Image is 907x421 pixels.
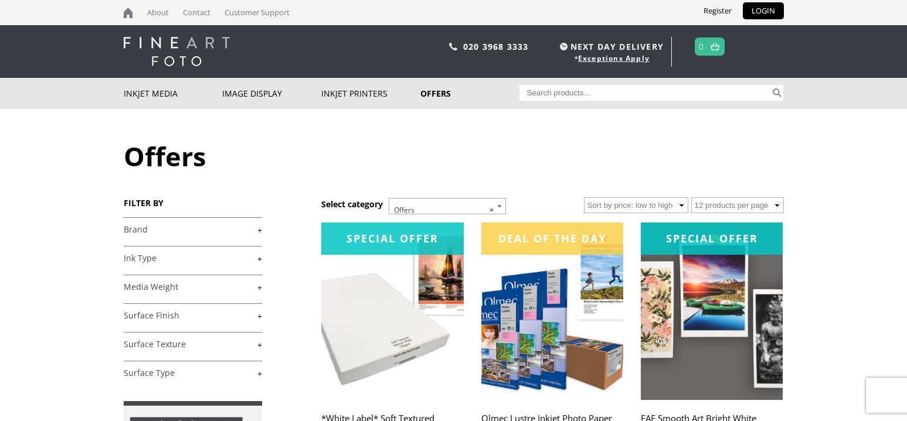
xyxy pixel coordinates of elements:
[124,368,262,379] a: +
[641,223,783,400] img: FAF Smooth Art Bright White Cotton 300gsm
[124,246,262,269] h4: Ink Type
[481,223,623,400] img: Olmec Lustre Inkjet Photo Paper 260gsm (OLM-059)
[321,223,463,400] img: *White Label* Soft Textured Natural White 190gsm (WFA-006)
[389,198,505,222] span: Offers
[124,217,262,241] h4: Brand
[124,275,262,298] h4: Media Weight
[124,303,262,327] h4: Surface Finish
[695,2,740,19] a: Register
[519,85,770,101] input: Search products…
[124,138,784,174] h1: Offers
[578,53,650,63] a: Exceptions Apply
[449,43,457,50] img: phone.svg
[124,224,262,235] a: +
[481,223,623,255] div: Deal of the day
[699,38,704,55] a: 0
[389,198,506,214] span: Offers
[321,223,463,255] div: Special Offer
[124,282,262,293] a: +
[420,78,519,109] a: Offers
[124,78,223,109] a: Inkjet Media
[584,197,688,213] select: Shop order
[490,202,494,218] span: ×
[124,37,230,66] img: logo-white.svg
[222,78,321,109] a: Image Display
[124,332,262,355] h4: Surface Texture
[321,198,383,210] h3: Select category
[124,310,262,321] a: +
[124,339,262,350] a: +
[711,43,719,50] img: basket.svg
[557,40,664,53] span: NEXT DAY DELIVERY
[463,41,529,52] a: 020 3968 3333
[321,78,420,109] a: Inkjet Printers
[124,361,262,384] h4: Surface Type
[124,253,262,264] a: +
[743,2,784,19] a: LOGIN
[770,85,784,101] button: Search
[124,197,262,208] h3: FILTER BY
[641,223,783,255] div: Special Offer
[560,43,568,50] img: time.svg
